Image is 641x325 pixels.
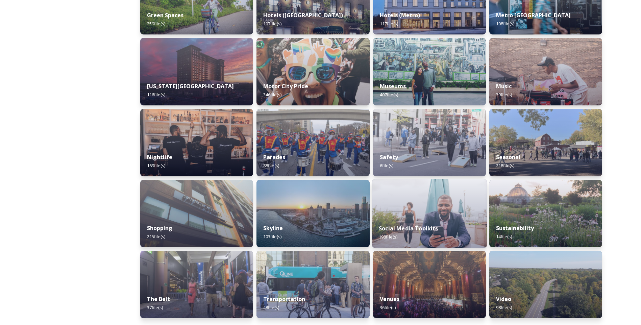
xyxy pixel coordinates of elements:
[147,162,165,169] span: 169 file(s)
[263,11,343,19] strong: Hotels ([GEOGRAPHIC_DATA])
[147,233,165,240] span: 215 file(s)
[496,304,512,310] span: 98 file(s)
[489,38,602,105] img: 87bbb248-d5f7-45c8-815f-fb574559da3d.jpg
[380,21,398,27] span: 117 file(s)
[380,162,393,169] span: 6 file(s)
[380,295,399,303] strong: Venues
[496,295,511,303] strong: Video
[263,21,281,27] span: 107 file(s)
[496,92,512,98] span: 39 file(s)
[380,304,396,310] span: 36 file(s)
[373,38,486,105] img: e48ebac4-80d7-47a5-98d3-b3b6b4c147fe.jpg
[373,251,486,318] img: 1DRK0060.jpg
[380,153,398,161] strong: Safety
[379,234,397,240] span: 198 file(s)
[263,295,305,303] strong: Transportation
[263,92,281,98] span: 346 file(s)
[147,153,172,161] strong: Nightlife
[147,295,170,303] strong: The Belt
[489,109,602,176] img: 4423d9b81027f9a47bd28d212e5a5273a11b6f41845817bbb6cd5dd12e8cc4e8.jpg
[140,251,253,318] img: 90557b6c-0b62-448f-b28c-3e7395427b66.jpg
[496,153,520,161] strong: Seasonal
[496,82,512,90] strong: Music
[147,92,165,98] span: 116 file(s)
[379,225,438,232] strong: Social Media Toolkits
[147,224,172,232] strong: Shopping
[263,162,279,169] span: 88 file(s)
[147,21,165,27] span: 259 file(s)
[256,251,369,318] img: QLine_Bill-Bowen_5507-2.jpeg
[140,180,253,247] img: e91d0ad6-e020-4ad7-a29e-75c491b4880f.jpg
[263,153,285,161] strong: Parades
[147,304,163,310] span: 37 file(s)
[147,82,234,90] strong: [US_STATE][GEOGRAPHIC_DATA]
[496,21,514,27] span: 108 file(s)
[489,251,602,318] img: 1a17dcd2-11c0-4cb7-9822-60fcc180ce86.jpg
[496,224,534,232] strong: Sustainability
[256,180,369,247] img: 1c183ad6-ea5d-43bf-8d64-8aacebe3bb37.jpg
[263,224,283,232] strong: Skyline
[256,38,369,105] img: IMG_1897.jpg
[256,109,369,176] img: d8268b2e-af73-4047-a747-1e9a83cc24c4.jpg
[380,92,398,98] span: 407 file(s)
[489,180,602,247] img: Oudolf_6-22-2022-3186%2520copy.jpg
[496,233,512,240] span: 14 file(s)
[496,162,514,169] span: 218 file(s)
[372,179,487,248] img: RIVERWALK%2520CONTENT%2520EDIT-15-PhotoCredit-Justin_Milhouse-UsageExpires_Oct-2024.jpg
[140,38,253,105] img: 5d4b6ee4-1201-421a-84a9-a3631d6f7534.jpg
[263,233,281,240] span: 103 file(s)
[380,82,406,90] strong: Museums
[147,11,183,19] strong: Green Spaces
[496,11,571,19] strong: Metro [GEOGRAPHIC_DATA]
[263,304,279,310] span: 48 file(s)
[380,11,420,19] strong: Hotels (Metro)
[373,109,486,176] img: 5cfe837b-42d2-4f07-949b-1daddc3a824e.jpg
[263,82,308,90] strong: Motor City Pride
[140,109,253,176] img: a2dff9e2-4114-4710-892b-6a81cdf06f25.jpg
